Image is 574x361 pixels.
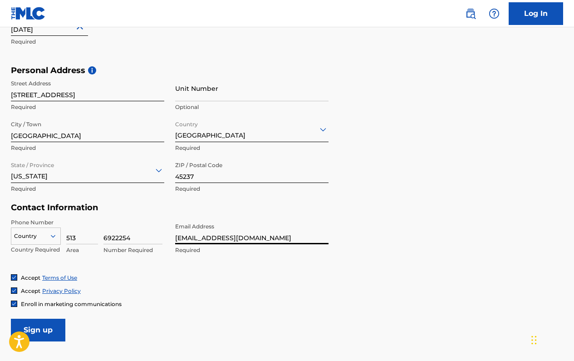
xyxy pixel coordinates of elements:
[11,7,46,20] img: MLC Logo
[11,288,17,293] img: checkbox
[11,203,329,213] h5: Contact Information
[88,66,96,74] span: i
[531,326,537,354] div: Drag
[103,246,162,254] p: Number Required
[175,185,329,193] p: Required
[461,5,480,23] a: Public Search
[175,246,329,254] p: Required
[509,2,563,25] a: Log In
[21,301,122,307] span: Enroll in marketing communications
[66,246,98,254] p: Area
[21,274,40,281] span: Accept
[529,317,574,361] iframe: Chat Widget
[485,5,503,23] div: Help
[11,65,563,76] h5: Personal Address
[11,246,61,254] p: Country Required
[175,118,329,140] div: [GEOGRAPHIC_DATA]
[11,38,164,46] p: Required
[42,274,77,281] a: Terms of Use
[11,156,54,169] label: State / Province
[11,144,164,152] p: Required
[42,287,81,294] a: Privacy Policy
[489,8,500,19] img: help
[175,103,329,111] p: Optional
[11,275,17,280] img: checkbox
[11,301,17,307] img: checkbox
[11,159,164,181] div: [US_STATE]
[11,319,65,341] input: Sign up
[21,287,40,294] span: Accept
[175,115,198,129] label: Country
[11,185,164,193] p: Required
[465,8,476,19] img: search
[175,144,329,152] p: Required
[11,103,164,111] p: Required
